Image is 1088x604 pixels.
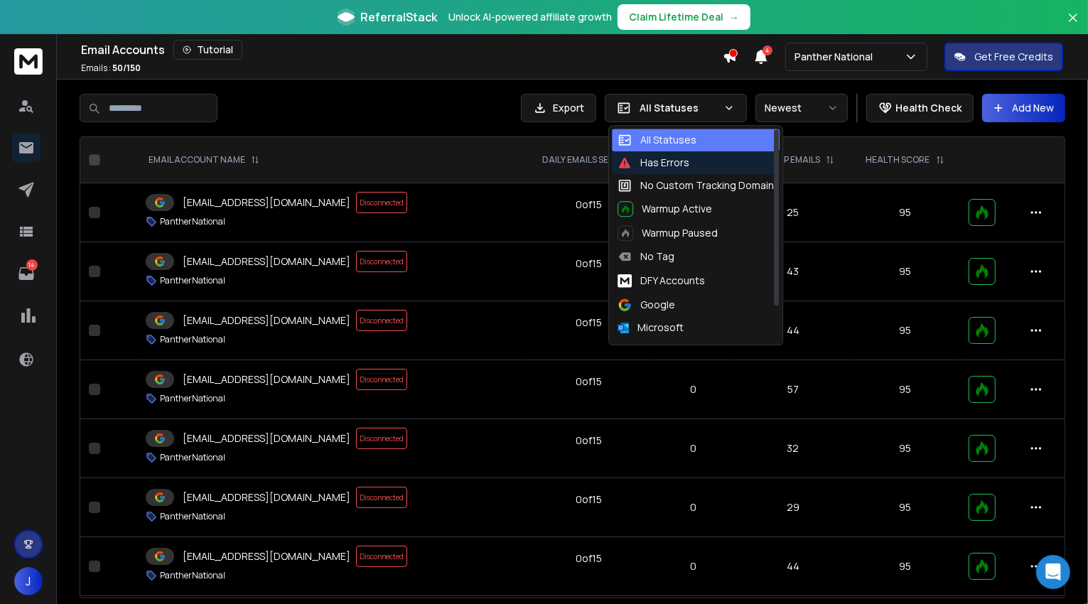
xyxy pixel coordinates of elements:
[14,567,43,595] button: J
[521,94,596,122] button: Export
[1036,555,1070,589] div: Open Intercom Messenger
[183,313,350,328] p: [EMAIL_ADDRESS][DOMAIN_NAME]
[356,487,407,508] span: Disconnected
[618,272,705,289] div: DFY Accounts
[160,216,225,227] p: PantherNational
[618,156,689,170] div: Has Errors
[618,4,750,30] button: Claim Lifetime Deal→
[866,154,930,166] p: HEALTH SCORE
[360,9,437,26] span: ReferralStack
[618,249,674,264] div: No Tag
[576,316,602,330] div: 0 of 15
[640,101,718,115] p: All Statuses
[974,50,1053,64] p: Get Free Credits
[81,40,723,60] div: Email Accounts
[736,183,850,242] td: 25
[736,478,850,537] td: 29
[895,101,962,115] p: Health Check
[851,360,960,419] td: 95
[660,441,727,455] p: 0
[576,257,602,271] div: 0 of 15
[755,94,848,122] button: Newest
[160,452,225,463] p: PantherNational
[851,301,960,360] td: 95
[751,154,820,166] p: WARMUP EMAILS
[618,225,718,241] div: Warmup Paused
[149,154,259,166] div: EMAIL ACCOUNT NAME
[795,50,878,64] p: Panther National
[356,546,407,567] span: Disconnected
[356,428,407,449] span: Disconnected
[81,63,141,74] p: Emails :
[763,45,772,55] span: 4
[160,570,225,581] p: PantherNational
[160,393,225,404] p: PantherNational
[160,334,225,345] p: PantherNational
[618,201,712,217] div: Warmup Active
[12,259,41,288] a: 14
[183,254,350,269] p: [EMAIL_ADDRESS][DOMAIN_NAME]
[356,251,407,272] span: Disconnected
[576,374,602,389] div: 0 of 15
[26,259,38,271] p: 14
[356,310,407,331] span: Disconnected
[173,40,242,60] button: Tutorial
[112,62,141,74] span: 50 / 150
[618,320,684,335] div: Microsoft
[356,192,407,213] span: Disconnected
[618,133,696,147] div: All Statuses
[736,360,850,419] td: 57
[851,242,960,301] td: 95
[851,419,960,478] td: 95
[851,183,960,242] td: 95
[729,10,739,24] span: →
[183,490,350,505] p: [EMAIL_ADDRESS][DOMAIN_NAME]
[183,549,350,563] p: [EMAIL_ADDRESS][DOMAIN_NAME]
[851,478,960,537] td: 95
[660,382,727,397] p: 0
[160,511,225,522] p: PantherNational
[183,431,350,446] p: [EMAIL_ADDRESS][DOMAIN_NAME]
[736,242,850,301] td: 43
[736,537,850,596] td: 44
[542,154,621,166] p: DAILY EMAILS SENT
[618,178,774,193] div: No Custom Tracking Domain
[660,559,727,573] p: 0
[576,551,602,566] div: 0 of 15
[1064,9,1082,43] button: Close banner
[736,419,850,478] td: 32
[736,301,850,360] td: 44
[356,369,407,390] span: Disconnected
[183,195,350,210] p: [EMAIL_ADDRESS][DOMAIN_NAME]
[660,500,727,514] p: 0
[982,94,1065,122] button: Add New
[448,10,612,24] p: Unlock AI-powered affiliate growth
[183,372,350,387] p: [EMAIL_ADDRESS][DOMAIN_NAME]
[576,433,602,448] div: 0 of 15
[576,492,602,507] div: 0 of 15
[851,537,960,596] td: 95
[866,94,974,122] button: Health Check
[618,298,675,312] div: Google
[576,198,602,212] div: 0 of 15
[944,43,1063,71] button: Get Free Credits
[160,275,225,286] p: PantherNational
